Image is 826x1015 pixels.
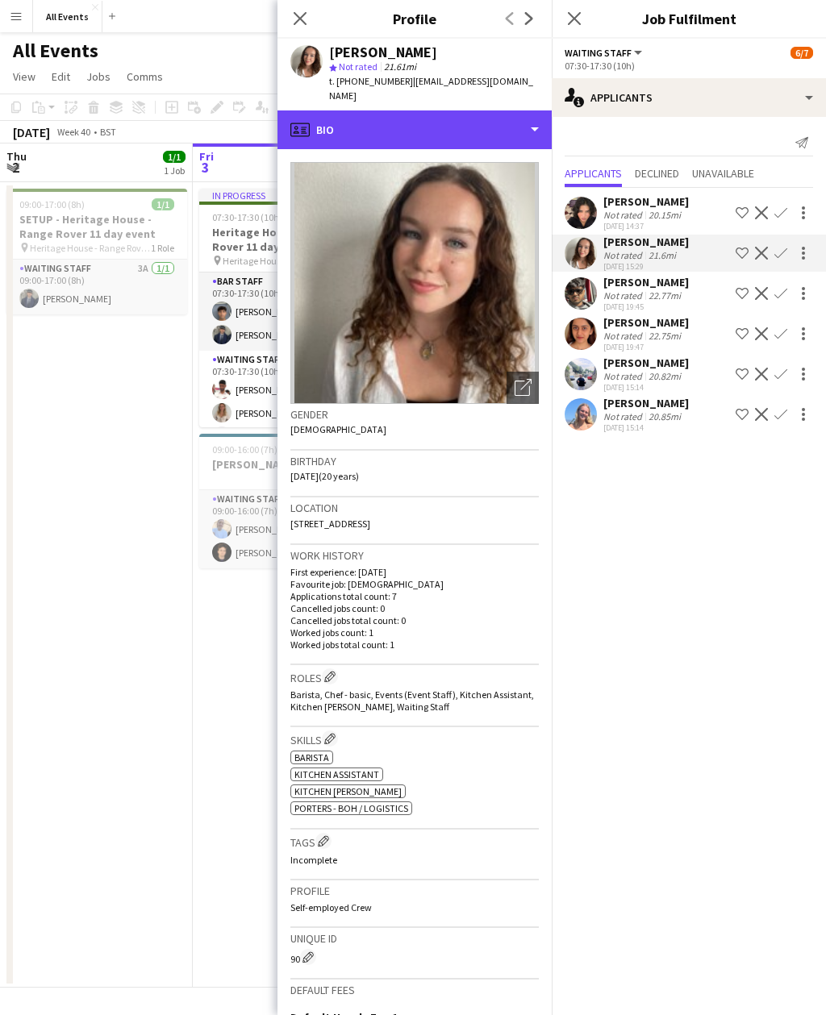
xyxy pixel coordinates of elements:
[565,47,645,59] button: Waiting Staff
[13,39,98,63] h1: All Events
[290,602,539,614] p: Cancelled jobs count: 0
[645,209,684,221] div: 20.15mi
[6,260,187,314] app-card-role: Waiting Staff3A1/109:00-17:00 (8h)[PERSON_NAME]
[645,249,679,261] div: 21.6mi
[791,47,813,59] span: 6/7
[30,242,151,254] span: Heritage House - Range Rover 11 day event
[199,490,380,568] app-card-role: Waiting Staff2/209:00-16:00 (7h)[PERSON_NAME][PERSON_NAME]
[290,949,539,965] div: 90
[290,668,539,685] h3: Roles
[290,566,539,578] p: First experience: [DATE]
[290,423,386,435] span: [DEMOGRAPHIC_DATA]
[603,315,689,330] div: [PERSON_NAME]
[212,443,277,456] span: 09:00-16:00 (7h)
[277,110,552,149] div: Bio
[290,688,534,713] span: Barista, Chef - basic, Events (Event Staff), Kitchen Assistant, Kitchen [PERSON_NAME], Waiting Staff
[199,189,380,202] div: In progress
[645,289,684,302] div: 22.77mi
[4,158,27,177] span: 2
[603,249,645,261] div: Not rated
[19,198,85,210] span: 09:00-17:00 (8h)
[645,410,684,422] div: 20.85mi
[163,151,186,163] span: 1/1
[294,768,379,780] span: Kitchen Assistant
[13,124,50,140] div: [DATE]
[290,854,539,866] p: Incomplete
[223,255,340,267] span: Heritage House - Range Rover 11 day event
[277,8,552,29] h3: Profile
[6,189,187,314] app-job-card: 09:00-17:00 (8h)1/1SETUP - Heritage House - Range Rover 11 day event Heritage House - Range Rover...
[645,370,684,382] div: 20.82mi
[294,802,408,814] span: Porters - BOH / Logistics
[120,66,169,87] a: Comms
[603,209,645,221] div: Not rated
[199,225,380,254] h3: Heritage House - Range Rover 11 day event
[290,407,539,422] h3: Gender
[645,330,684,342] div: 22.75mi
[290,454,539,468] h3: Birthday
[603,382,689,393] div: [DATE] 15:14
[53,126,94,138] span: Week 40
[339,60,378,73] span: Not rated
[565,168,622,179] span: Applicants
[603,235,689,249] div: [PERSON_NAME]
[603,342,689,352] div: [DATE] 19:47
[33,1,102,32] button: All Events
[199,149,214,164] span: Fri
[603,194,689,209] div: [PERSON_NAME]
[603,356,689,370] div: [PERSON_NAME]
[603,396,689,410] div: [PERSON_NAME]
[381,60,419,73] span: 21.61mi
[290,901,539,913] p: Self-employed Crew
[294,785,402,797] span: Kitchen [PERSON_NAME]
[290,931,539,946] h3: Unique ID
[290,884,539,898] h3: Profile
[290,162,539,404] img: Crew avatar or photo
[212,211,282,223] span: 07:30-17:30 (10h)
[6,66,42,87] a: View
[565,47,632,59] span: Waiting Staff
[329,45,437,60] div: [PERSON_NAME]
[603,422,689,433] div: [DATE] 15:14
[197,158,214,177] span: 3
[152,198,174,210] span: 1/1
[290,626,539,639] p: Worked jobs count: 1
[45,66,77,87] a: Edit
[552,78,826,117] div: Applicants
[100,126,116,138] div: BST
[127,69,163,84] span: Comms
[565,60,813,72] div: 07:30-17:30 (10h)
[6,149,27,164] span: Thu
[290,548,539,563] h3: Work history
[603,275,689,289] div: [PERSON_NAME]
[290,639,539,651] p: Worked jobs total count: 1
[199,272,380,351] app-card-role: Bar Staff2A2/207:30-17:30 (10h)[PERSON_NAME][PERSON_NAME]
[603,261,689,272] div: [DATE] 15:29
[6,212,187,241] h3: SETUP - Heritage House - Range Rover 11 day event
[329,75,533,102] span: | [EMAIL_ADDRESS][DOMAIN_NAME]
[290,578,539,590] p: Favourite job: [DEMOGRAPHIC_DATA]
[552,8,826,29] h3: Job Fulfilment
[603,221,689,231] div: [DATE] 14:37
[199,351,380,499] app-card-role: Waiting Staff2A5/507:30-17:30 (10h)[PERSON_NAME][PERSON_NAME]
[294,751,329,763] span: Barista
[52,69,70,84] span: Edit
[603,302,689,312] div: [DATE] 19:45
[164,164,185,177] div: 1 Job
[290,983,539,997] h3: Default fees
[603,289,645,302] div: Not rated
[151,242,174,254] span: 1 Role
[290,833,539,850] h3: Tags
[199,457,380,472] h3: [PERSON_NAME]
[290,501,539,515] h3: Location
[603,330,645,342] div: Not rated
[199,434,380,568] app-job-card: 09:00-16:00 (7h)2/2[PERSON_NAME]1 RoleWaiting Staff2/209:00-16:00 (7h)[PERSON_NAME][PERSON_NAME]
[692,168,754,179] span: Unavailable
[199,189,380,427] app-job-card: In progress07:30-17:30 (10h)7/7Heritage House - Range Rover 11 day event Heritage House - Range R...
[290,614,539,626] p: Cancelled jobs total count: 0
[290,470,359,482] span: [DATE] (20 years)
[329,75,413,87] span: t. [PHONE_NUMBER]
